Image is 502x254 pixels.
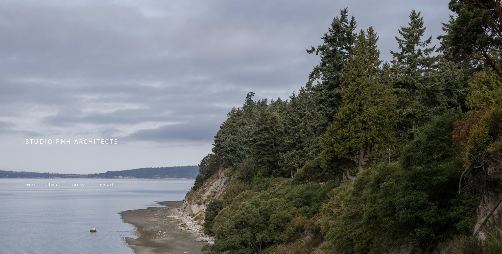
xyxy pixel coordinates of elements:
a: about [46,182,59,188]
span: STUDIO PHH ARCHITECTS [26,137,119,145]
a: work [26,182,36,188]
a: contact [97,182,114,188]
a: press [72,182,84,188]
